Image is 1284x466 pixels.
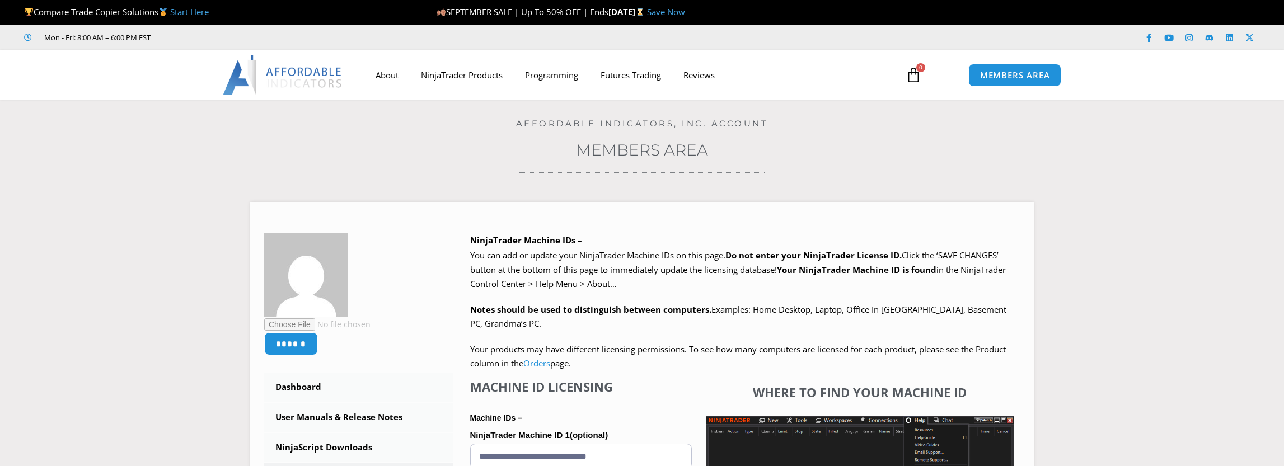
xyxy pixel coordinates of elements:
[470,304,1006,330] span: Examples: Home Desktop, Laptop, Office In [GEOGRAPHIC_DATA], Basement PC, Grandma’s PC.
[170,6,209,17] a: Start Here
[24,6,209,17] span: Compare Trade Copier Solutions
[968,64,1062,87] a: MEMBERS AREA
[576,140,708,159] a: Members Area
[916,63,925,72] span: 0
[470,250,725,261] span: You can add or update your NinjaTrader Machine IDs on this page.
[264,373,453,402] a: Dashboard
[470,413,522,422] strong: Machine IDs –
[159,8,167,16] img: 🥇
[636,8,644,16] img: ⌛
[437,6,608,17] span: SEPTEMBER SALE | Up To 50% OFF | Ends
[41,31,151,44] span: Mon - Fri: 8:00 AM – 6:00 PM EST
[364,62,410,88] a: About
[264,233,348,317] img: 3e961ded3c57598c38b75bad42f30339efeb9c3e633a926747af0a11817a7dee
[410,62,514,88] a: NinjaTrader Products
[608,6,647,17] strong: [DATE]
[777,264,936,275] strong: Your NinjaTrader Machine ID is found
[364,62,893,88] nav: Menu
[264,433,453,462] a: NinjaScript Downloads
[706,385,1014,399] h4: Where to find your Machine ID
[889,59,938,91] a: 0
[514,62,589,88] a: Programming
[470,234,582,246] b: NinjaTrader Machine IDs –
[570,430,608,440] span: (optional)
[470,343,1006,369] span: Your products may have different licensing permissions. To see how many computers are licensed fo...
[264,403,453,432] a: User Manuals & Release Notes
[516,118,768,129] a: Affordable Indicators, Inc. Account
[25,8,33,16] img: 🏆
[523,357,550,369] a: Orders
[647,6,685,17] a: Save Now
[223,55,343,95] img: LogoAI | Affordable Indicators – NinjaTrader
[672,62,726,88] a: Reviews
[470,379,692,394] h4: Machine ID Licensing
[725,250,902,261] b: Do not enter your NinjaTrader License ID.
[980,71,1050,79] span: MEMBERS AREA
[589,62,672,88] a: Futures Trading
[470,427,692,444] label: NinjaTrader Machine ID 1
[470,250,1006,289] span: Click the ‘SAVE CHANGES’ button at the bottom of this page to immediately update the licensing da...
[437,8,446,16] img: 🍂
[470,304,711,315] strong: Notes should be used to distinguish between computers.
[166,32,334,43] iframe: Customer reviews powered by Trustpilot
